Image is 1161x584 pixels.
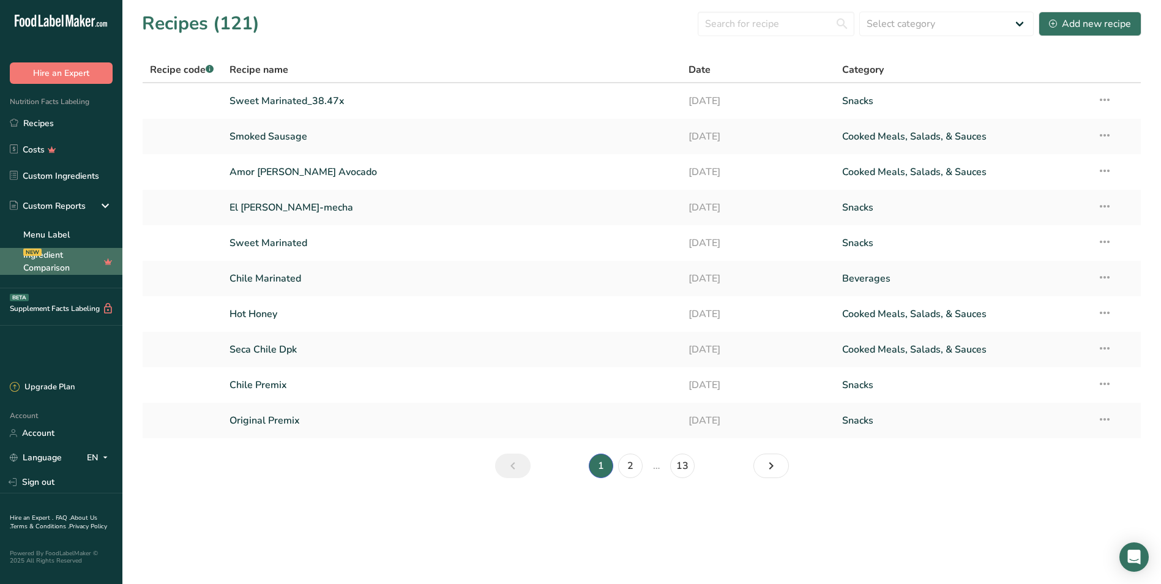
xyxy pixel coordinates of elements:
[842,230,1083,256] a: Snacks
[842,372,1083,398] a: Snacks
[698,12,854,36] input: Search for recipe
[689,372,827,398] a: [DATE]
[842,88,1083,114] a: Snacks
[689,195,827,220] a: [DATE]
[10,381,75,394] div: Upgrade Plan
[618,454,643,478] a: Page 2.
[230,372,674,398] a: Chile Premix
[842,159,1083,185] a: Cooked Meals, Salads, & Sauces
[10,514,53,522] a: Hire an Expert .
[10,200,86,212] div: Custom Reports
[10,514,97,531] a: About Us .
[689,230,827,256] a: [DATE]
[230,408,674,433] a: Original Premix
[230,195,674,220] a: El [PERSON_NAME]-mecha
[230,230,674,256] a: Sweet Marinated
[10,294,29,301] div: BETA
[670,454,695,478] a: Page 13.
[230,266,674,291] a: Chile Marinated
[842,195,1083,220] a: Snacks
[10,447,62,468] a: Language
[842,337,1083,362] a: Cooked Meals, Salads, & Sauces
[689,159,827,185] a: [DATE]
[689,124,827,149] a: [DATE]
[689,88,827,114] a: [DATE]
[230,301,674,327] a: Hot Honey
[495,454,531,478] a: Previous page
[10,522,69,531] a: Terms & Conditions .
[842,124,1083,149] a: Cooked Meals, Salads, & Sauces
[753,454,789,478] a: Next page
[842,408,1083,433] a: Snacks
[842,62,884,77] span: Category
[1119,542,1149,572] div: Open Intercom Messenger
[689,337,827,362] a: [DATE]
[56,514,70,522] a: FAQ .
[23,249,42,256] div: NEW
[230,88,674,114] a: Sweet Marinated_38.47x
[689,62,711,77] span: Date
[230,62,288,77] span: Recipe name
[689,301,827,327] a: [DATE]
[230,124,674,149] a: Smoked Sausage
[689,266,827,291] a: [DATE]
[1049,17,1131,31] div: Add new recipe
[142,10,259,37] h1: Recipes (121)
[10,62,113,84] button: Hire an Expert
[150,63,214,77] span: Recipe code
[10,550,113,564] div: Powered By FoodLabelMaker © 2025 All Rights Reserved
[842,266,1083,291] a: Beverages
[842,301,1083,327] a: Cooked Meals, Salads, & Sauces
[1039,12,1141,36] button: Add new recipe
[69,522,107,531] a: Privacy Policy
[87,451,113,465] div: EN
[230,159,674,185] a: Amor [PERSON_NAME] Avocado
[689,408,827,433] a: [DATE]
[230,337,674,362] a: Seca Chile Dpk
